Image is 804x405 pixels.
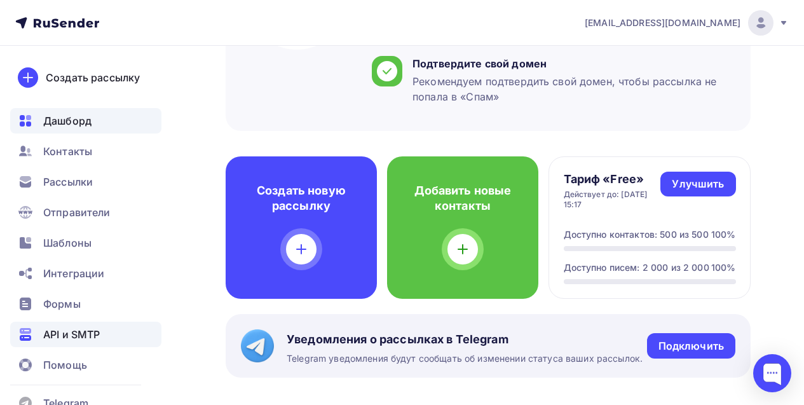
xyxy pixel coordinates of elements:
span: Формы [43,296,81,312]
div: Рекомендуем подтвердить свой домен, чтобы рассылка не попала в «Спам» [412,74,724,104]
div: Действует до: [DATE] 15:17 [564,189,661,210]
span: Рассылки [43,174,93,189]
span: Контакты [43,144,92,159]
span: Отправители [43,205,111,220]
div: Подтвердите свой домен [412,56,724,71]
h4: Тариф «Free» [564,172,661,187]
span: API и SMTP [43,327,100,342]
div: Создать рассылку [46,70,140,85]
span: Шаблоны [43,235,92,251]
span: Интеграции [43,266,104,281]
a: Контакты [10,139,161,164]
div: Доступно писем: 2 000 из 2 000 [564,261,709,274]
a: Шаблоны [10,230,161,256]
div: Подключить [658,339,724,354]
a: [EMAIL_ADDRESS][DOMAIN_NAME] [585,10,789,36]
span: Помощь [43,357,87,373]
span: Дашборд [43,113,92,128]
h4: Создать новую рассылку [246,183,357,214]
a: Дашборд [10,108,161,134]
div: 100% [711,261,736,274]
div: 100% [711,228,736,241]
a: Отправители [10,200,161,225]
h4: Добавить новые контакты [407,183,518,214]
a: Рассылки [10,169,161,195]
span: [EMAIL_ADDRESS][DOMAIN_NAME] [585,17,740,29]
span: Telegram уведомления будут сообщать об изменении статуса ваших рассылок. [287,352,643,365]
a: Формы [10,291,161,317]
div: Улучшить [672,177,724,191]
div: Доступно контактов: 500 из 500 [564,228,709,241]
span: Уведомления о рассылках в Telegram [287,332,643,347]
